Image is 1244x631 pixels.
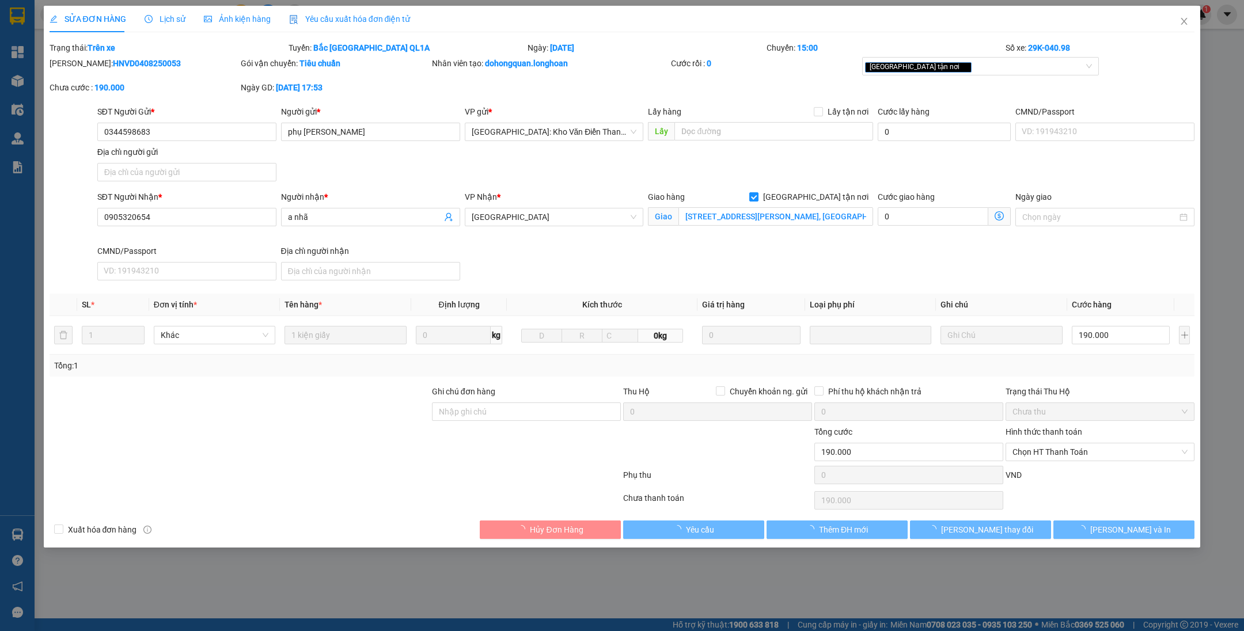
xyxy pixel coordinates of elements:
input: C [602,329,639,343]
span: Khác [161,326,269,344]
span: loading [517,525,530,533]
input: Địa chỉ của người gửi [97,163,276,181]
label: Cước giao hàng [878,192,935,202]
span: Kích thước [582,300,622,309]
b: Bắc [GEOGRAPHIC_DATA] QL1A [313,43,430,52]
b: Tiêu chuẩn [299,59,340,68]
span: Lấy [648,122,674,140]
div: VP gửi [465,105,644,118]
b: HNVD0408250053 [113,59,181,68]
input: D [521,329,562,343]
button: plus [1179,326,1190,344]
div: Người gửi [281,105,460,118]
span: Tổng cước [814,427,852,436]
div: CMND/Passport [1015,105,1194,118]
input: Địa chỉ của người nhận [281,262,460,280]
span: Giao hàng [648,192,685,202]
input: Dọc đường [674,122,873,140]
button: delete [54,326,73,344]
button: [PERSON_NAME] thay đổi [910,520,1051,539]
span: [GEOGRAPHIC_DATA] tận nơi [865,62,972,73]
div: Tổng: 1 [54,359,480,372]
div: CMND/Passport [97,245,276,257]
div: [PERSON_NAME]: [50,57,238,70]
input: Cước lấy hàng [878,123,1011,141]
span: close [961,64,967,70]
b: 190.000 [94,83,124,92]
button: [PERSON_NAME] và In [1053,520,1194,539]
span: Tên hàng [285,300,322,309]
div: Ngày: [526,41,765,54]
span: Thêm ĐH mới [819,523,868,536]
div: Ngày GD: [241,81,430,94]
span: SL [82,300,91,309]
label: Hình thức thanh toán [1006,427,1082,436]
span: 0kg [638,329,683,343]
span: Giao [648,207,678,226]
div: Người nhận [281,191,460,203]
button: Hủy Đơn Hàng [480,520,621,539]
span: dollar-circle [995,211,1004,221]
div: SĐT Người Gửi [97,105,276,118]
span: Chưa thu [1012,403,1188,420]
div: Nhân viên tạo: [432,57,669,70]
b: 0 [707,59,711,68]
span: clock-circle [145,15,153,23]
span: loading [1078,525,1090,533]
img: icon [289,15,298,24]
span: Phí thu hộ khách nhận trả [824,385,926,398]
label: Ghi chú đơn hàng [432,387,495,396]
span: loading [928,525,941,533]
span: Thu Hộ [623,387,650,396]
span: Cước hàng [1072,300,1112,309]
span: Yêu cầu xuất hóa đơn điện tử [289,14,411,24]
span: [PERSON_NAME] thay đổi [941,523,1033,536]
div: Trạng thái Thu Hộ [1006,385,1194,398]
th: Loại phụ phí [805,294,936,316]
div: SĐT Người Nhận [97,191,276,203]
b: [DATE] [550,43,574,52]
span: info-circle [143,526,151,534]
span: Hủy Đơn Hàng [530,523,583,536]
span: Lấy tận nơi [823,105,873,118]
div: Số xe: [1004,41,1196,54]
span: VP Nhận [465,192,497,202]
input: Ghi chú đơn hàng [432,402,621,421]
span: SỬA ĐƠN HÀNG [50,14,126,24]
input: 0 [702,326,800,344]
b: dohongquan.longhoan [485,59,568,68]
div: Địa chỉ người nhận [281,245,460,257]
th: Ghi chú [936,294,1067,316]
span: Chọn HT Thanh Toán [1012,443,1188,461]
button: Close [1168,6,1200,38]
span: Hà Nội: Kho Văn Điển Thanh Trì [472,123,637,140]
span: VND [1006,470,1022,480]
span: Định lượng [438,300,479,309]
span: kg [491,326,502,344]
span: loading [806,525,819,533]
div: Gói vận chuyển: [241,57,430,70]
b: [DATE] 17:53 [276,83,323,92]
div: Phụ thu [622,469,813,489]
span: Chuyển khoản ng. gửi [725,385,812,398]
div: Chưa thanh toán [622,492,813,512]
input: Cước giao hàng [878,207,988,226]
span: loading [673,525,686,533]
label: Cước lấy hàng [878,107,930,116]
span: [GEOGRAPHIC_DATA] tận nơi [758,191,873,203]
span: Lịch sử [145,14,185,24]
b: 15:00 [797,43,818,52]
button: Thêm ĐH mới [767,520,908,539]
b: 29K-040.98 [1028,43,1070,52]
span: Lấy hàng [648,107,681,116]
label: Ngày giao [1015,192,1052,202]
div: Địa chỉ người gửi [97,146,276,158]
span: Đơn vị tính [154,300,197,309]
span: Giá trị hàng [702,300,745,309]
span: [PERSON_NAME] và In [1090,523,1171,536]
span: Yêu cầu [686,523,714,536]
div: Cước rồi : [671,57,860,70]
b: Trên xe [88,43,115,52]
span: close [1179,17,1189,26]
input: Ngày giao [1022,211,1177,223]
